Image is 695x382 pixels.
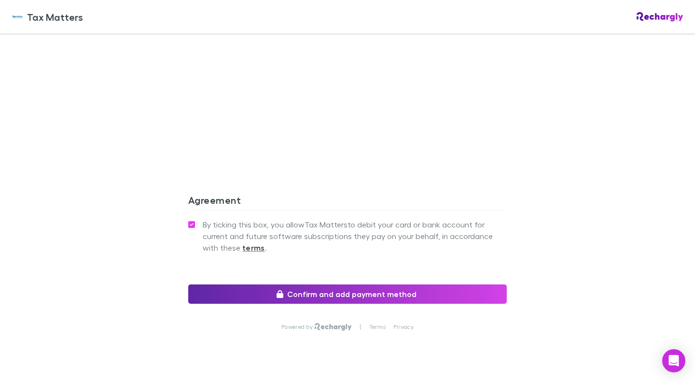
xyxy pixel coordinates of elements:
[281,323,315,331] p: Powered by
[27,10,83,24] span: Tax Matters
[12,11,23,23] img: Tax Matters 's Logo
[662,349,685,372] div: Open Intercom Messenger
[360,323,361,331] p: |
[637,12,683,22] img: Rechargly Logo
[369,323,386,331] a: Terms
[315,323,352,331] img: Rechargly Logo
[188,194,507,210] h3: Agreement
[188,284,507,304] button: Confirm and add payment method
[242,243,265,253] strong: terms
[203,219,507,254] span: By ticking this box, you allow Tax Matters to debit your card or bank account for current and fut...
[393,323,414,331] a: Privacy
